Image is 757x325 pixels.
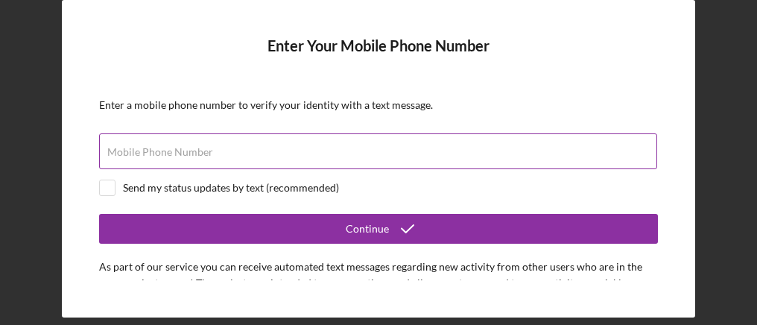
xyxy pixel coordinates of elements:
div: Enter a mobile phone number to verify your identity with a text message. [99,99,658,111]
h4: Enter Your Mobile Phone Number [99,37,658,77]
div: Continue [346,214,389,244]
p: As part of our service you can receive automated text messages regarding new activity from other ... [99,259,658,309]
button: Continue [99,214,658,244]
div: Send my status updates by text (recommended) [123,182,339,194]
label: Mobile Phone Number [107,146,213,158]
